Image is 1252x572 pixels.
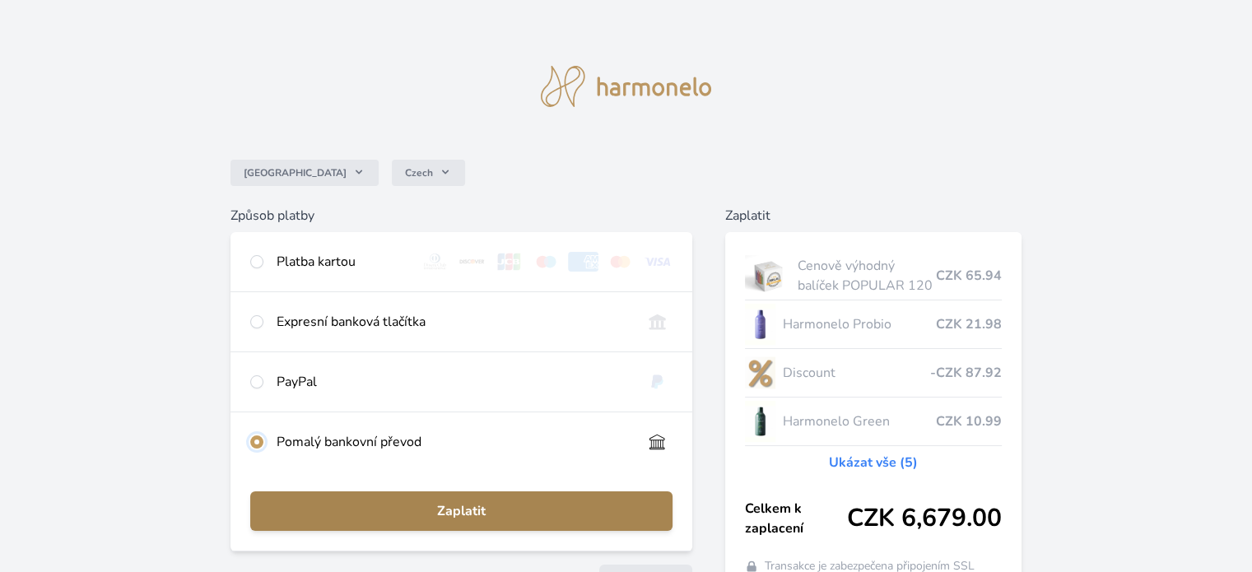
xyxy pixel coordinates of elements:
img: popular.jpg [745,255,792,296]
img: diners.svg [420,252,450,272]
img: discover.svg [457,252,487,272]
div: Pomalý bankovní převod [277,432,628,452]
div: Expresní banková tlačítka [277,312,628,332]
span: CZK 10.99 [936,412,1002,431]
img: maestro.svg [531,252,561,272]
div: Platba kartou [277,252,407,272]
span: CZK 21.98 [936,314,1002,334]
h6: Zaplatit [725,206,1022,226]
img: amex.svg [568,252,598,272]
img: onlineBanking_CZ.svg [642,312,673,332]
a: Ukázat vše (5) [829,453,918,472]
button: Czech [392,160,465,186]
span: Zaplatit [263,501,659,521]
span: Czech [405,166,433,179]
img: discount-lo.png [745,352,776,393]
span: Harmonelo Green [782,412,935,431]
img: paypal.svg [642,372,673,392]
img: CLEAN_GREEN_se_stinem_x-lo.jpg [745,401,776,442]
span: [GEOGRAPHIC_DATA] [244,166,347,179]
span: Cenově výhodný balíček POPULAR 120 [798,256,935,295]
span: -CZK 87.92 [930,363,1002,383]
div: PayPal [277,372,628,392]
img: jcb.svg [494,252,524,272]
span: Celkem k zaplacení [745,499,847,538]
img: bankTransfer_IBAN.svg [642,432,673,452]
span: CZK 6,679.00 [847,504,1002,533]
button: [GEOGRAPHIC_DATA] [230,160,379,186]
img: CLEAN_PROBIO_se_stinem_x-lo.jpg [745,304,776,345]
img: visa.svg [642,252,673,272]
span: Discount [782,363,929,383]
span: CZK 65.94 [936,266,1002,286]
img: mc.svg [605,252,635,272]
span: Harmonelo Probio [782,314,935,334]
h6: Způsob platby [230,206,691,226]
button: Zaplatit [250,491,672,531]
img: logo.svg [541,66,712,107]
